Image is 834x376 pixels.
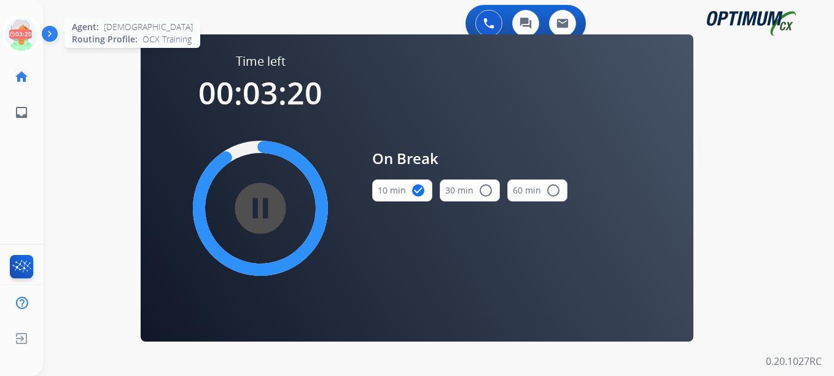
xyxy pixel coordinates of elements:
button: 60 min [507,179,567,202]
span: [DEMOGRAPHIC_DATA] [104,21,193,33]
span: 00:03:20 [198,72,322,114]
mat-icon: check_circle [411,183,426,198]
mat-icon: home [14,69,29,84]
span: Routing Profile: [72,33,138,45]
button: 30 min [440,179,500,202]
span: On Break [372,147,567,170]
mat-icon: inbox [14,105,29,120]
mat-icon: pause_circle_filled [253,201,268,216]
span: Agent: [72,21,99,33]
span: OCX Training [142,33,192,45]
mat-icon: radio_button_unchecked [478,183,493,198]
button: 10 min [372,179,432,202]
mat-icon: radio_button_unchecked [546,183,561,198]
p: 0.20.1027RC [766,354,822,369]
span: Time left [236,53,286,70]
